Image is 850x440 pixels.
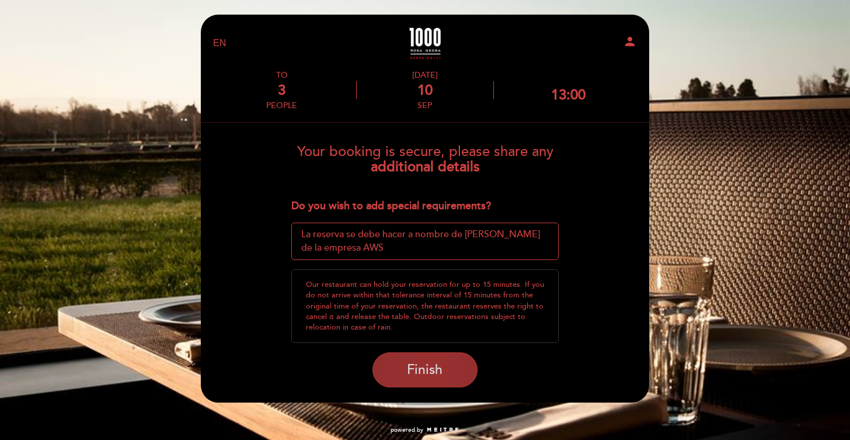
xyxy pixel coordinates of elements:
[372,352,478,387] button: Finish
[426,427,459,433] img: MEITRE
[623,34,637,48] i: person
[291,269,559,342] div: Our restaurant can hold your reservation for up to 15 minutes. If you do not arrive within that t...
[407,362,443,378] span: Finish
[266,82,297,99] div: 3
[266,70,297,80] div: TO
[551,86,586,103] div: 13:00
[391,426,459,434] a: powered by
[371,158,480,175] b: additional details
[291,199,559,214] div: Do you wish to add special requirements?
[266,101,297,110] div: people
[357,70,493,80] div: [DATE]
[357,82,493,99] div: 10
[623,34,637,53] button: person
[297,143,553,160] span: Your booking is secure, please share any
[352,27,498,60] a: 1000 Rosa Negra
[357,101,493,110] div: Sep
[391,426,423,434] span: powered by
